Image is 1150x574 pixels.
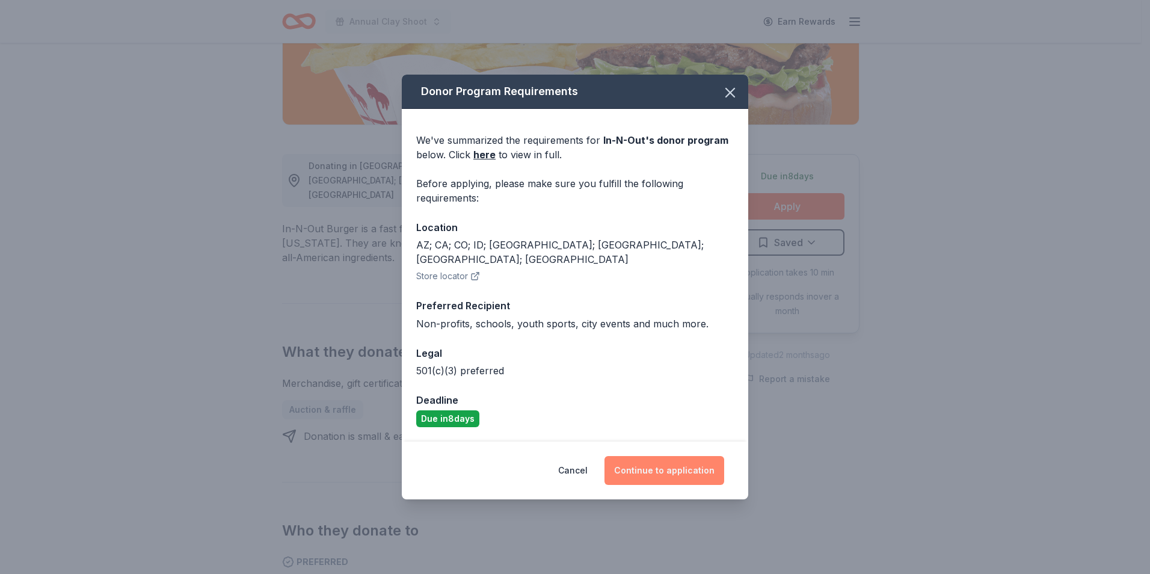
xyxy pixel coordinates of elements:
button: Cancel [558,456,588,485]
button: Continue to application [604,456,724,485]
div: Location [416,220,734,235]
div: Legal [416,345,734,361]
div: AZ; CA; CO; ID; [GEOGRAPHIC_DATA]; [GEOGRAPHIC_DATA]; [GEOGRAPHIC_DATA]; [GEOGRAPHIC_DATA] [416,238,734,267]
button: Store locator [416,269,480,283]
a: here [473,147,496,162]
div: Non-profits, schools, youth sports, city events and much more. [416,316,734,331]
div: Before applying, please make sure you fulfill the following requirements: [416,176,734,205]
div: Due in 8 days [416,410,479,427]
div: Donor Program Requirements [402,75,748,109]
span: In-N-Out 's donor program [603,134,728,146]
div: Deadline [416,392,734,408]
div: Preferred Recipient [416,298,734,313]
div: 501(c)(3) preferred [416,363,734,378]
div: We've summarized the requirements for below. Click to view in full. [416,133,734,162]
